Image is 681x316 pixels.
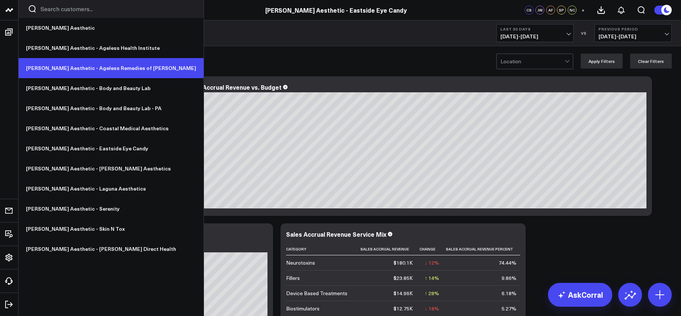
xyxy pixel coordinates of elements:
b: Last 30 Days [500,27,570,31]
a: [PERSON_NAME] Aesthetic - Laguna Aesthetics [19,179,204,199]
div: $23.85K [393,274,413,282]
th: Category [286,243,360,255]
span: [DATE] - [DATE] [500,33,570,39]
a: [PERSON_NAME] Aesthetic - Body and Beauty Lab - PA [19,98,204,118]
div: VS [577,31,591,35]
a: [PERSON_NAME] Aesthetic - Coastal Medical Aesthetics [19,118,204,138]
b: Previous Period [599,27,668,31]
div: Sales Accrual Revenue Service Mix [286,230,386,238]
div: 5.27% [502,305,516,312]
th: Sales Accrual Revenue Percent [446,243,523,255]
th: Sales Accrual Revenue [360,243,419,255]
div: Device Based Treatments [286,290,347,297]
div: Fillers [286,274,300,282]
div: CS [525,6,534,15]
a: [PERSON_NAME] Aesthetic - Serenity [19,199,204,219]
button: Apply Filters [581,54,623,68]
a: [PERSON_NAME] Aesthetic - Ageless Remedies of [PERSON_NAME] [19,58,204,78]
div: $12.75K [393,305,413,312]
a: AskCorral [548,283,612,307]
a: [PERSON_NAME] Aesthetic - Skin N Tox [19,219,204,239]
button: Search customers button [28,4,37,13]
a: [PERSON_NAME] Aesthetic - [PERSON_NAME] Direct Health [19,239,204,259]
a: [PERSON_NAME] Aesthetic [19,18,204,38]
span: + [581,7,585,13]
div: ↓ 12% [425,259,439,266]
input: Search customers input [40,5,194,13]
div: ↑ 28% [425,290,439,297]
div: ↓ 18% [425,305,439,312]
div: 9.86% [502,274,516,282]
div: AF [546,6,555,15]
th: Change [419,243,446,255]
div: Biostimulators [286,305,320,312]
div: 74.44% [499,259,516,266]
a: [PERSON_NAME] Aesthetic - Eastside Eye Candy [265,6,407,14]
div: $14.96K [393,290,413,297]
button: Previous Period[DATE]-[DATE] [594,24,672,42]
a: [PERSON_NAME] Aesthetic - Body and Beauty Lab [19,78,204,98]
button: Last 30 Days[DATE]-[DATE] [496,24,574,42]
div: Neurotoxins [286,259,315,266]
button: + [578,6,587,15]
div: ↑ 14% [425,274,439,282]
div: JW [535,6,544,15]
div: $180.1K [393,259,413,266]
div: Monthly Sales Accrual Revenue vs. Budget [160,83,282,91]
button: Clear Filters [630,54,672,68]
a: [PERSON_NAME] Aesthetic - Eastside Eye Candy [19,138,204,159]
div: SP [557,6,566,15]
div: NC [568,6,577,15]
div: 6.18% [502,290,516,297]
span: [DATE] - [DATE] [599,33,668,39]
a: [PERSON_NAME] Aesthetic - [PERSON_NAME] Aesthetics [19,159,204,179]
a: [PERSON_NAME] Aesthetic - Ageless Health Institute [19,38,204,58]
